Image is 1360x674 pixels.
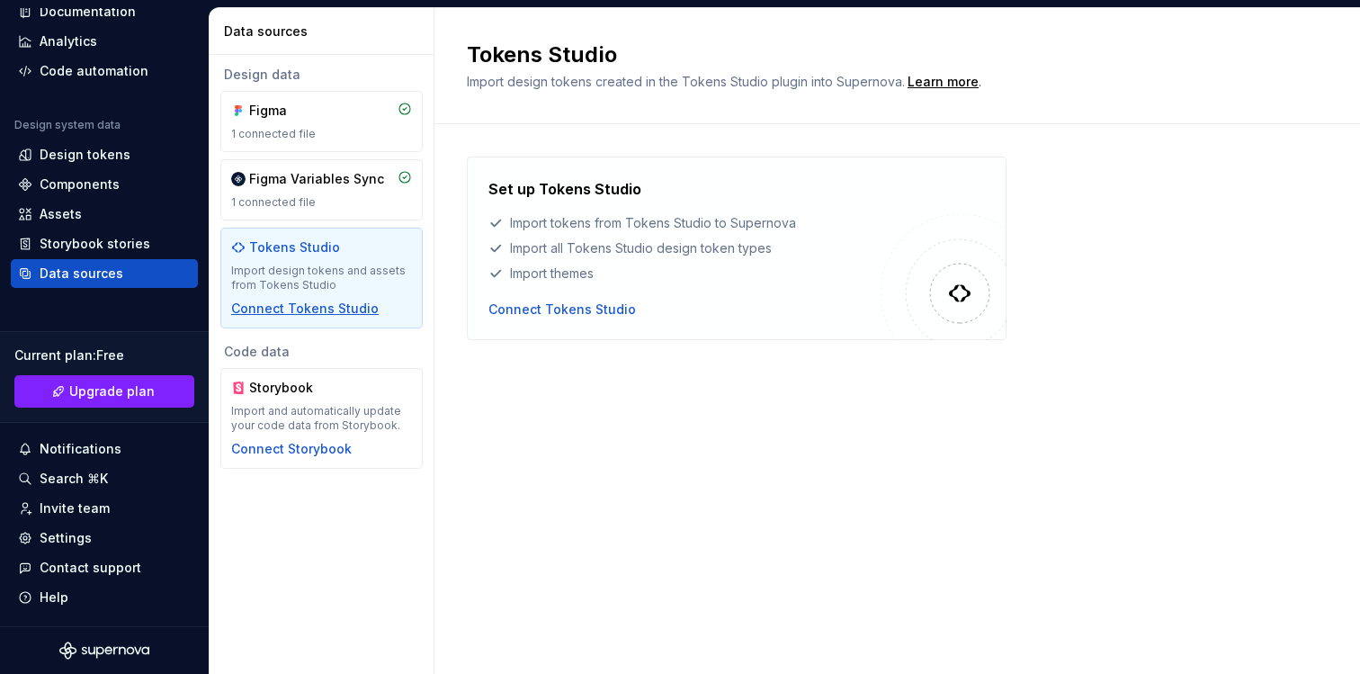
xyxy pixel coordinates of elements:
div: Import tokens from Tokens Studio to Supernova [488,214,881,232]
a: Design tokens [11,140,198,169]
div: Documentation [40,3,136,21]
div: Search ⌘K [40,470,108,488]
button: Contact support [11,553,198,582]
div: Settings [40,529,92,547]
button: Connect Storybook [231,440,352,458]
span: Upgrade plan [69,382,155,400]
div: 1 connected file [231,195,412,210]
div: Import all Tokens Studio design token types [488,239,881,257]
div: Storybook stories [40,235,150,253]
button: Connect Tokens Studio [231,300,379,318]
div: Data sources [40,265,123,283]
div: Data sources [224,22,426,40]
a: Learn more [908,73,979,91]
a: Tokens StudioImport design tokens and assets from Tokens StudioConnect Tokens Studio [220,228,423,328]
a: Storybook stories [11,229,198,258]
button: Connect Tokens Studio [488,301,636,319]
div: 1 connected file [231,127,412,141]
a: Settings [11,524,198,553]
div: Invite team [40,499,110,517]
a: Assets [11,200,198,229]
div: Figma [249,102,336,120]
a: Data sources [11,259,198,288]
div: Design data [220,66,423,84]
div: Contact support [40,559,141,577]
div: Help [40,589,68,607]
span: Import design tokens created in the Tokens Studio plugin into Supernova. [467,74,905,89]
div: Storybook [249,379,336,397]
a: Upgrade plan [14,375,194,408]
div: Code automation [40,62,148,80]
a: Components [11,170,198,199]
div: Import design tokens and assets from Tokens Studio [231,264,412,292]
div: Current plan : Free [14,346,194,364]
a: StorybookImport and automatically update your code data from Storybook.Connect Storybook [220,368,423,469]
button: Notifications [11,435,198,463]
div: Figma Variables Sync [249,170,384,188]
div: Code data [220,343,423,361]
div: Analytics [40,32,97,50]
div: Import and automatically update your code data from Storybook. [231,404,412,433]
button: Help [11,583,198,612]
a: Invite team [11,494,198,523]
a: Code automation [11,57,198,85]
div: Tokens Studio [249,238,340,256]
svg: Supernova Logo [59,642,149,660]
button: Search ⌘K [11,464,198,493]
h4: Set up Tokens Studio [488,178,641,200]
a: Figma1 connected file [220,91,423,152]
div: Components [40,175,120,193]
div: Design system data [14,118,121,132]
h2: Tokens Studio [467,40,1306,69]
div: Import themes [488,265,881,283]
span: . [905,76,981,89]
a: Analytics [11,27,198,56]
div: Assets [40,205,82,223]
div: Notifications [40,440,121,458]
div: Design tokens [40,146,130,164]
a: Figma Variables Sync1 connected file [220,159,423,220]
